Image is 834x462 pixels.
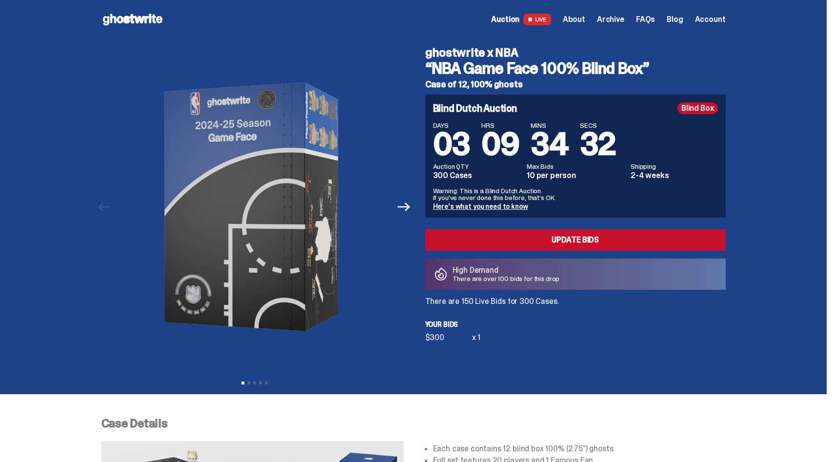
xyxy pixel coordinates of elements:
button: View slide 1 [241,382,244,384]
a: About [563,16,585,23]
button: Next [394,196,415,218]
span: 32 [580,124,616,164]
span: Auction [491,16,519,23]
h4: Blind Dutch Auction [433,103,517,113]
span: SECS [580,122,616,129]
a: Auction LIVE [491,14,551,25]
a: Here's what you need to know [433,202,528,211]
h3: “NBA Game Face 100% Blind Box” [425,60,726,76]
button: View slide 3 [253,382,256,384]
a: Blog [667,16,683,23]
span: 03 [433,124,470,164]
h5: Case of 12, 100% ghosts [425,80,726,89]
p: There are 150 Live Bids for 300 Cases. [425,298,726,305]
a: Archive [597,16,624,23]
div: x 1 [472,334,481,341]
p: Case Details [101,418,726,429]
dd: 10 per person [527,172,625,180]
span: MINS [531,122,568,129]
p: Your bids [425,321,726,328]
span: 09 [481,124,519,164]
p: Warning: This is a Blind Dutch Auction. If you’ve never done this before, that’s OK. [433,187,718,201]
dd: 2-4 weeks [631,172,718,180]
div: $300 [425,334,472,341]
img: NBA-Hero-1.png [120,39,389,375]
p: High Demand [453,266,560,274]
span: DAYS [433,122,470,129]
a: FAQs [636,16,655,23]
button: View slide 4 [259,382,262,384]
p: There are over 100 bids for this drop [453,275,560,282]
a: Account [695,16,726,23]
li: Each case contains 12 blind box 100% (2.75”) ghosts [433,445,726,453]
dd: 300 Cases [433,172,521,180]
button: View slide 2 [247,382,250,384]
dt: Max Bids [527,163,625,170]
span: LIVE [523,14,551,25]
span: HRS [481,122,519,129]
a: Update Bids [425,229,726,251]
dt: Auction QTY [433,163,521,170]
dt: Shipping [631,163,718,170]
span: 34 [531,124,568,164]
h4: ghostwrite x NBA [425,47,726,59]
button: View slide 5 [265,382,268,384]
div: Blind Box [677,102,718,114]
